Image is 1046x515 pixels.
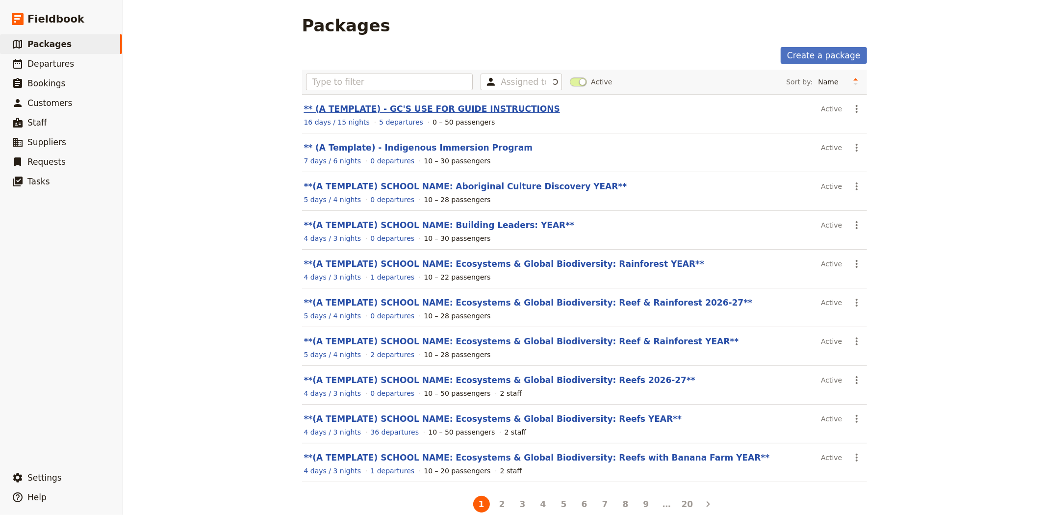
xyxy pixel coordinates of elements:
button: Actions [848,178,865,195]
span: 7 days / 6 nights [304,157,361,165]
button: 9 [638,496,655,513]
button: 20 [679,496,696,513]
a: ** (A TEMPLATE) - GC'S USE FOR GUIDE INSTRUCTIONS [304,104,560,114]
button: Actions [848,449,865,466]
a: **(A TEMPLATE) SCHOOL NAME: Ecosystems & Global Biodiversity: Reefs 2026-27** [304,375,695,385]
input: Assigned to [501,76,546,88]
a: View the departures for this package [370,466,414,476]
a: View the departures for this package [370,427,419,437]
input: Type to filter [306,74,473,90]
span: Active [591,77,612,87]
span: Departures [27,59,74,69]
button: Actions [848,256,865,272]
a: View the departures for this package [370,388,414,398]
button: 1 [473,496,490,513]
a: View the departures for this package [370,233,414,243]
span: Help [27,492,47,502]
a: View the itinerary for this package [304,233,361,243]
a: **(A TEMPLATE) SCHOOL NAME: Ecosystems & Global Biodiversity: Reef & Rainforest 2026-27** [304,298,753,308]
button: Change sort direction [848,75,863,89]
a: View the departures for this package [370,311,414,321]
button: Actions [848,294,865,311]
h1: Packages [302,16,390,35]
button: Actions [848,411,865,427]
a: View the departures for this package [370,195,414,205]
button: 8 [617,496,634,513]
div: Active [821,256,842,272]
button: Next [700,496,716,513]
div: Active [821,101,842,117]
div: Active [821,411,842,427]
div: 10 – 30 passengers [424,156,490,166]
span: Suppliers [27,137,66,147]
div: 10 – 20 passengers [424,466,490,476]
div: 10 – 50 passengers [428,427,495,437]
button: 6 [576,496,593,513]
span: Sort by: [786,77,813,87]
a: View the itinerary for this package [304,466,361,476]
div: Active [821,372,842,388]
select: Sort by: [814,75,848,89]
div: Active [821,178,842,195]
a: View the itinerary for this package [304,195,361,205]
button: 3 [514,496,531,513]
div: 2 staff [505,427,526,437]
a: View the itinerary for this package [304,427,361,437]
button: Actions [848,372,865,388]
span: Customers [27,98,72,108]
button: Actions [848,333,865,350]
button: 5 [556,496,572,513]
div: 10 – 28 passengers [424,195,490,205]
span: 4 days / 3 nights [304,234,361,242]
span: Fieldbook [27,12,84,26]
span: 5 days / 4 nights [304,312,361,320]
span: 5 days / 4 nights [304,351,361,359]
span: 16 days / 15 nights [304,118,370,126]
div: Active [821,294,842,311]
span: Tasks [27,177,50,186]
button: 2 [494,496,510,513]
span: 4 days / 3 nights [304,428,361,436]
span: 4 days / 3 nights [304,389,361,397]
div: 10 – 30 passengers [424,233,490,243]
div: 0 – 50 passengers [433,117,495,127]
span: Settings [27,473,62,483]
a: **(A TEMPLATE) SCHOOL NAME: Ecosystems & Global Biodiversity: Reefs YEAR** [304,414,682,424]
div: 10 – 22 passengers [424,272,490,282]
span: 5 days / 4 nights [304,196,361,204]
div: 2 staff [500,466,522,476]
div: Active [821,217,842,233]
a: Create a package [781,47,867,64]
span: Staff [27,118,47,128]
a: View the departures for this package [379,117,423,127]
div: 10 – 50 passengers [424,388,490,398]
a: View the itinerary for this package [304,117,370,127]
a: **(A TEMPLATE) SCHOOL NAME: Ecosystems & Global Biodiversity: Reefs with Banana Farm YEAR** [304,453,770,463]
a: View the itinerary for this package [304,156,361,166]
li: … [657,496,677,512]
a: View the departures for this package [370,272,414,282]
a: View the itinerary for this package [304,311,361,321]
span: Bookings [27,78,65,88]
span: Requests [27,157,66,167]
span: Packages [27,39,72,49]
span: 4 days / 3 nights [304,273,361,281]
div: 2 staff [500,388,522,398]
div: 10 – 28 passengers [424,350,490,360]
a: View the itinerary for this package [304,388,361,398]
button: Actions [848,101,865,117]
div: Active [821,333,842,350]
a: ** (A Template) - Indigenous Immersion Program [304,143,533,153]
a: **(A TEMPLATE) SCHOOL NAME: Ecosystems & Global Biodiversity: Reef & Rainforest YEAR** [304,336,739,346]
ul: Pagination [451,494,718,515]
a: **(A TEMPLATE) SCHOOL NAME: Building Leaders: YEAR** [304,220,575,230]
button: 7 [597,496,613,513]
button: Actions [848,139,865,156]
div: Active [821,449,842,466]
a: View the departures for this package [370,156,414,166]
a: **(A TEMPLATE) SCHOOL NAME: Ecosystems & Global Biodiversity: Rainforest YEAR** [304,259,705,269]
a: View the departures for this package [370,350,414,360]
a: View the itinerary for this package [304,350,361,360]
div: Active [821,139,842,156]
button: 4 [535,496,552,513]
